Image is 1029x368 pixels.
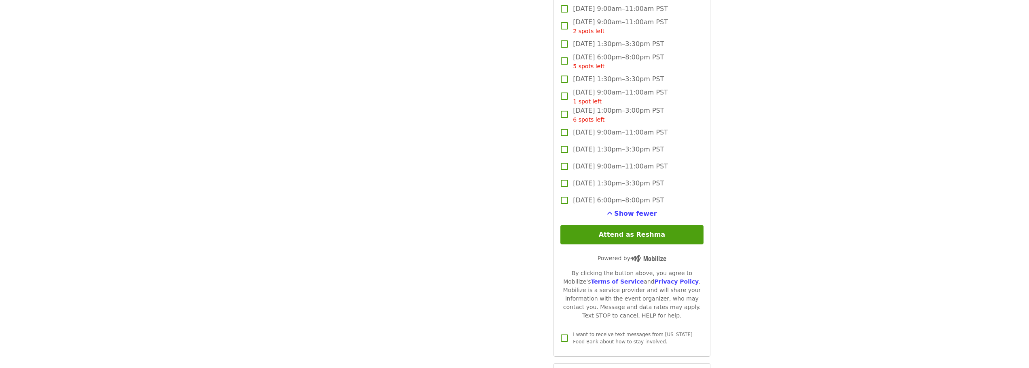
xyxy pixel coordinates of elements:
[573,28,604,34] span: 2 spots left
[573,53,664,71] span: [DATE] 6:00pm–8:00pm PST
[573,39,664,49] span: [DATE] 1:30pm–3:30pm PST
[630,255,666,262] img: Powered by Mobilize
[573,17,668,36] span: [DATE] 9:00am–11:00am PST
[573,162,668,171] span: [DATE] 9:00am–11:00am PST
[614,210,657,217] span: Show fewer
[573,332,692,345] span: I want to receive text messages from [US_STATE] Food Bank about how to stay involved.
[560,269,703,320] div: By clicking the button above, you agree to Mobilize's and . Mobilize is a service provider and wi...
[607,209,657,219] button: See more timeslots
[573,74,664,84] span: [DATE] 1:30pm–3:30pm PST
[654,278,699,285] a: Privacy Policy
[573,196,664,205] span: [DATE] 6:00pm–8:00pm PST
[573,106,664,124] span: [DATE] 1:00pm–3:00pm PST
[573,63,604,69] span: 5 spots left
[573,4,668,14] span: [DATE] 9:00am–11:00am PST
[573,116,604,123] span: 6 spots left
[560,225,703,244] button: Attend as Reshma
[573,98,602,105] span: 1 spot left
[591,278,644,285] a: Terms of Service
[573,88,668,106] span: [DATE] 9:00am–11:00am PST
[573,179,664,188] span: [DATE] 1:30pm–3:30pm PST
[573,145,664,154] span: [DATE] 1:30pm–3:30pm PST
[573,128,668,137] span: [DATE] 9:00am–11:00am PST
[598,255,666,261] span: Powered by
